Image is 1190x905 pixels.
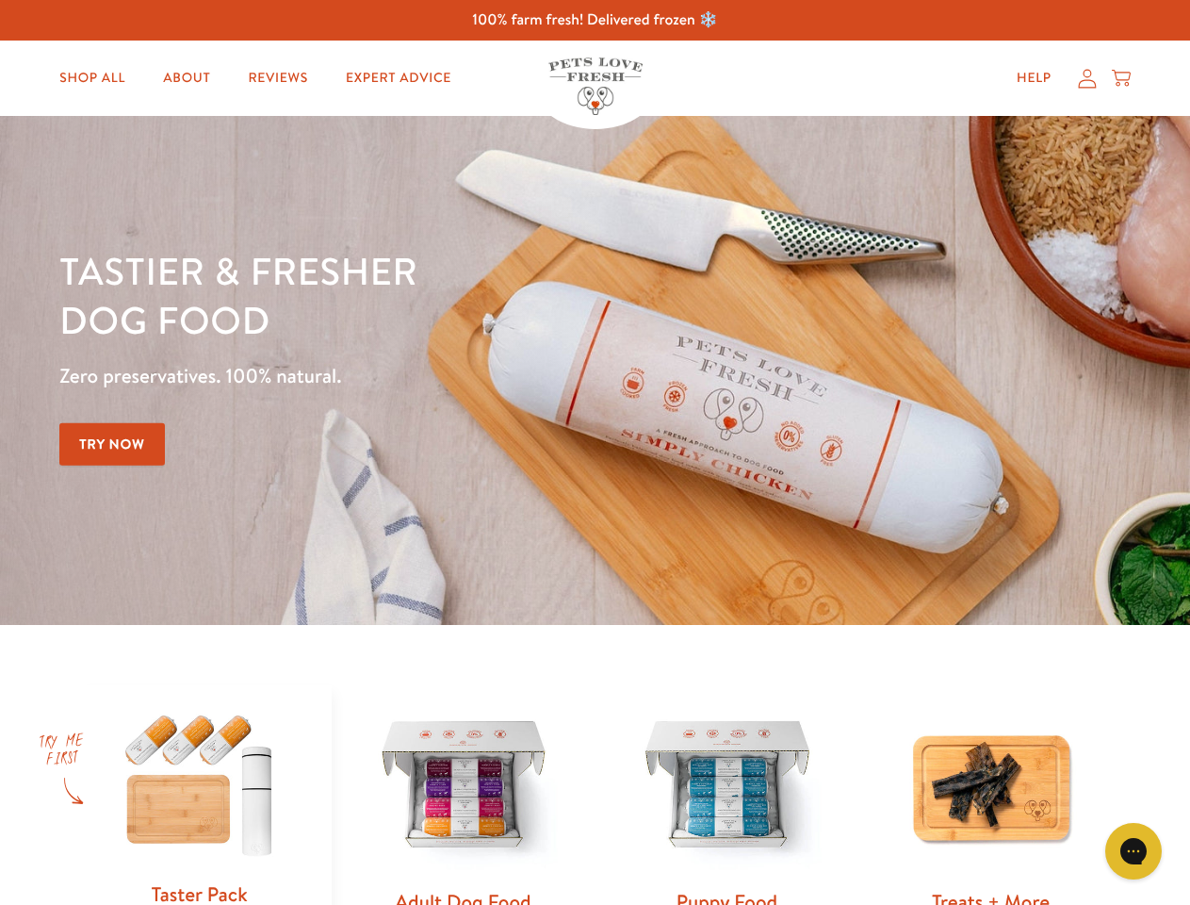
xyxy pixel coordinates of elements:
[59,423,165,466] a: Try Now
[1096,816,1171,886] iframe: Gorgias live chat messenger
[1002,59,1067,97] a: Help
[148,59,225,97] a: About
[44,59,140,97] a: Shop All
[548,58,643,115] img: Pets Love Fresh
[59,246,774,344] h1: Tastier & fresher dog food
[331,59,466,97] a: Expert Advice
[59,359,774,393] p: Zero preservatives. 100% natural.
[233,59,322,97] a: Reviews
